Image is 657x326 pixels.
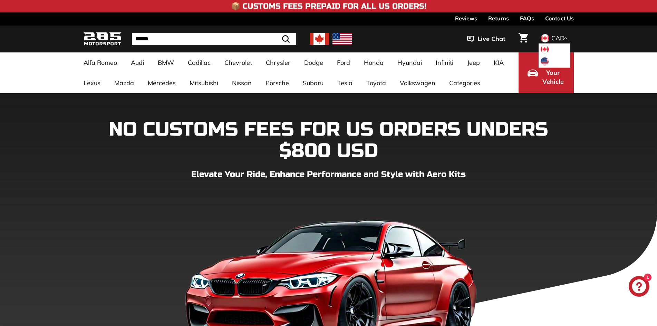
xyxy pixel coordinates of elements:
a: Infiniti [429,52,460,73]
a: Reviews [455,12,477,24]
a: Mercedes [141,73,183,93]
a: Ford [330,52,357,73]
a: Porsche [259,73,296,93]
a: Dodge [297,52,330,73]
img: Logo_285_Motorsport_areodynamics_components [84,31,122,47]
span: USD [551,57,564,65]
a: Audi [124,52,151,73]
button: Live Chat [458,30,514,48]
a: Volkswagen [393,73,442,93]
a: Mazda [107,73,141,93]
input: Search [132,33,296,45]
a: Subaru [296,73,330,93]
span: CAD [551,34,564,42]
span: CAD [551,45,565,53]
a: Contact Us [545,12,574,24]
a: Lexus [77,73,107,93]
a: Toyota [359,73,393,93]
a: Cadillac [181,52,218,73]
button: Select Your Vehicle [519,52,574,93]
a: Chrysler [259,52,297,73]
a: Jeep [460,52,487,73]
h4: 📦 Customs Fees Prepaid for All US Orders! [231,2,426,10]
a: Hyundai [390,52,429,73]
span: Select Your Vehicle [541,60,565,86]
a: Returns [488,12,509,24]
a: Tesla [330,73,359,93]
a: Categories [442,73,487,93]
a: KIA [487,52,511,73]
a: Nissan [225,73,259,93]
a: Mitsubishi [183,73,225,93]
h1: NO CUSTOMS FEES FOR US ORDERS UNDERS $800 USD [84,119,574,161]
a: FAQs [520,12,534,24]
a: Honda [357,52,390,73]
a: Cart [514,27,532,51]
span: Live Chat [477,34,505,43]
inbox-online-store-chat: Shopify online store chat [627,276,651,298]
a: Alfa Romeo [77,52,124,73]
p: Elevate Your Ride, Enhance Performance and Style with Aero Kits [84,168,574,181]
a: BMW [151,52,181,73]
a: Chevrolet [218,52,259,73]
